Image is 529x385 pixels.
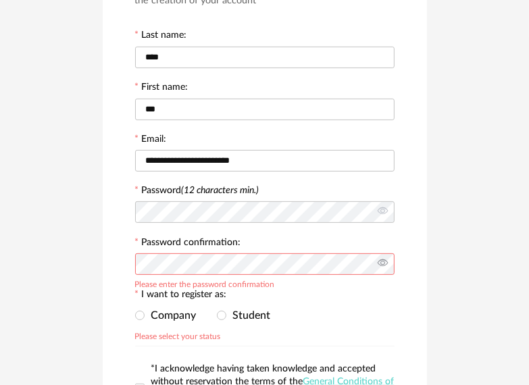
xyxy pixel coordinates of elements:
span: Company [145,310,197,321]
label: Password [142,186,259,195]
label: First name: [135,82,188,95]
i: (12 characters min.) [182,186,259,195]
div: Please select your status [135,330,221,340]
label: I want to register as: [135,290,227,302]
span: Student [226,310,271,321]
label: Last name: [135,30,187,43]
div: Please enter the password confirmation [135,278,275,288]
label: Email: [135,134,167,147]
label: Password confirmation: [135,238,241,250]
